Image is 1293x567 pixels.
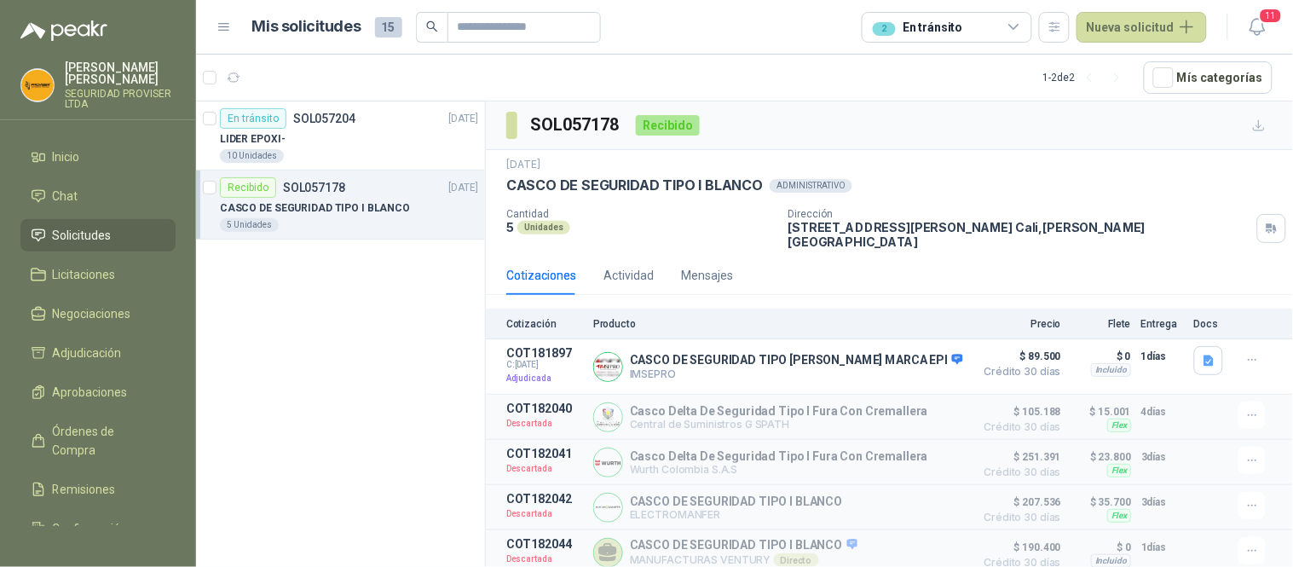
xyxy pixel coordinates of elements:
a: Aprobaciones [20,376,176,408]
p: SOL057204 [293,113,355,124]
div: ADMINISTRATIVO [770,179,852,193]
p: [DATE] [449,180,478,196]
p: CASCO DE SEGURIDAD TIPO I BLANCO [630,495,843,508]
p: $ 23.800 [1071,447,1131,467]
div: 1 - 2 de 2 [1043,64,1130,91]
p: Cantidad [506,208,775,220]
p: COT182042 [506,492,583,506]
div: Mensajes [681,266,733,285]
p: Producto [593,318,966,330]
p: 1 días [1141,346,1184,367]
a: Adjudicación [20,337,176,369]
p: COT182044 [506,537,583,551]
span: $ 89.500 [976,346,1061,367]
p: 4 días [1141,402,1184,422]
p: CASCO DE SEGURIDAD TIPO [PERSON_NAME] MARCA EPI [630,353,963,368]
h1: Mis solicitudes [252,14,361,39]
span: Chat [53,187,78,205]
span: Crédito 30 días [976,367,1061,377]
p: Dirección [788,208,1250,220]
span: 11 [1259,8,1283,24]
a: Chat [20,180,176,212]
p: Casco Delta De Seguridad Tipo I Fura Con Cremallera [630,449,928,463]
span: Inicio [53,148,80,166]
span: Aprobaciones [53,383,128,402]
p: COT181897 [506,346,583,360]
span: Remisiones [53,480,116,499]
span: Licitaciones [53,265,116,284]
span: $ 190.400 [976,537,1061,558]
div: Recibido [636,115,700,136]
p: CASCO DE SEGURIDAD TIPO I BLANCO [220,200,410,217]
p: $ 0 [1071,537,1131,558]
img: Company Logo [594,403,622,431]
button: Mís categorías [1144,61,1273,94]
p: Adjudicada [506,370,583,387]
div: Flex [1107,509,1131,523]
span: search [426,20,438,32]
p: Descartada [506,415,583,432]
p: Precio [976,318,1061,330]
div: Incluido [1091,363,1131,377]
div: 5 Unidades [220,218,279,232]
p: $ 15.001 [1071,402,1131,422]
p: [DATE] [506,157,540,173]
div: Recibido [220,177,276,198]
div: Unidades [517,221,570,234]
div: Directo [774,553,819,567]
button: 11 [1242,12,1273,43]
p: [DATE] [449,111,478,127]
span: Solicitudes [53,226,112,245]
a: Órdenes de Compra [20,415,176,466]
div: En tránsito [873,18,962,37]
p: Descartada [506,460,583,477]
p: ELECTROMANFER [630,508,843,521]
p: IMSEPRO [630,367,963,380]
a: Negociaciones [20,298,176,330]
p: Docs [1194,318,1228,330]
p: 5 [506,220,514,234]
p: [PERSON_NAME] [PERSON_NAME] [65,61,176,85]
span: $ 207.536 [976,492,1061,512]
p: $ 0 [1071,346,1131,367]
a: Inicio [20,141,176,173]
h3: SOL057178 [531,112,622,138]
span: C: [DATE] [506,360,583,370]
span: $ 105.188 [976,402,1061,422]
a: Remisiones [20,473,176,506]
div: En tránsito [220,108,286,129]
p: COT182041 [506,447,583,460]
p: CASCO DE SEGURIDAD TIPO I BLANCO [506,176,763,194]
span: Órdenes de Compra [53,422,159,460]
p: Entrega [1141,318,1184,330]
a: Solicitudes [20,219,176,252]
p: 3 días [1141,492,1184,512]
span: Crédito 30 días [976,422,1061,432]
div: 2 [873,22,896,36]
p: LIDER EPOXI- [220,131,286,148]
div: Actividad [603,266,654,285]
div: 10 Unidades [220,149,284,163]
p: Descartada [506,506,583,523]
p: Cotización [506,318,583,330]
span: Adjudicación [53,344,122,362]
div: Flex [1107,464,1131,477]
span: Configuración [53,519,128,538]
img: Logo peakr [20,20,107,41]
p: 3 días [1141,447,1184,467]
p: Central de Suministros G SPATH [630,418,928,431]
p: $ 35.700 [1071,492,1131,512]
p: COT182040 [506,402,583,415]
p: Wurth Colombia S.A.S [630,463,928,476]
span: $ 251.391 [976,447,1061,467]
p: Casco Delta De Seguridad Tipo I Fura Con Cremallera [630,404,928,418]
p: Flete [1071,318,1131,330]
p: [STREET_ADDRESS][PERSON_NAME] Cali , [PERSON_NAME][GEOGRAPHIC_DATA] [788,220,1250,249]
img: Company Logo [21,69,54,101]
a: En tránsitoSOL057204[DATE] LIDER EPOXI-10 Unidades [196,101,485,171]
p: MANUFACTURAS VENTURY [630,553,857,567]
button: Nueva solicitud [1077,12,1207,43]
span: Crédito 30 días [976,467,1061,477]
img: Company Logo [594,353,622,381]
span: 15 [375,17,402,38]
